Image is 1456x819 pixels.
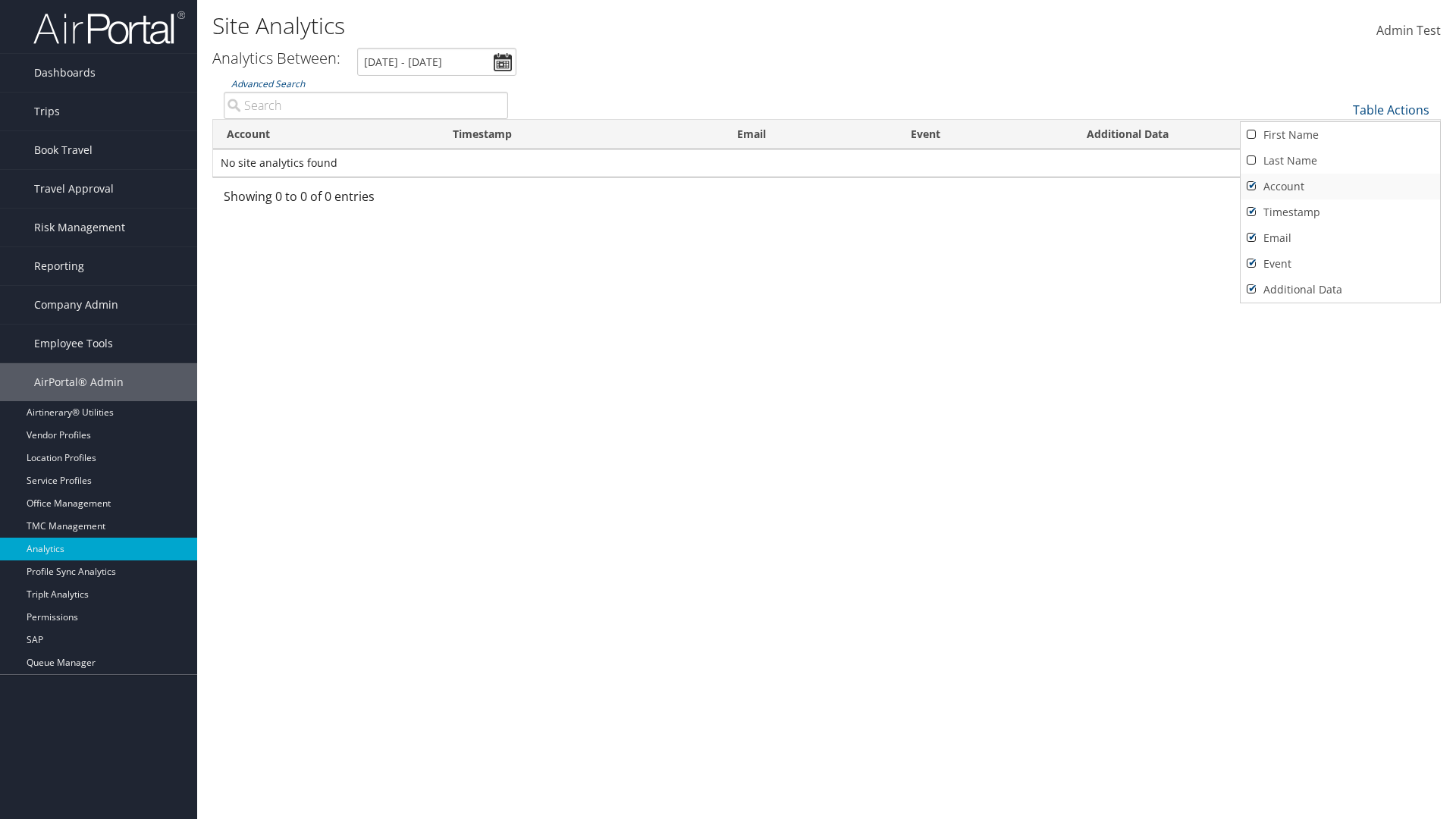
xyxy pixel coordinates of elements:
[34,54,96,92] span: Dashboards
[1241,174,1440,199] a: Account
[1241,122,1440,148] a: First Name
[34,247,84,285] span: Reporting
[33,10,185,45] img: airportal-logo.png
[1241,199,1440,225] a: Timestamp
[1241,277,1440,303] a: Additional Data
[34,286,118,324] span: Company Admin
[34,93,60,130] span: Trips
[1241,148,1440,174] a: Last Name
[34,325,113,362] span: Employee Tools
[34,131,93,169] span: Book Travel
[34,170,114,208] span: Travel Approval
[34,363,124,401] span: AirPortal® Admin
[1241,251,1440,277] a: Event
[34,209,125,246] span: Risk Management
[1241,225,1440,251] a: Email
